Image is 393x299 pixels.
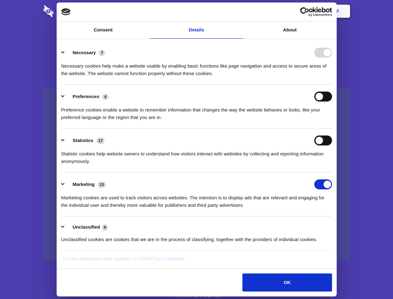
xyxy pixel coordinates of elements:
span: 17 [96,138,105,144]
a: Cookiebot [161,256,185,261]
label: Preferences [73,94,99,99]
div: Unclassified cookies are cookies that we are in the process of classifying, together with the pro... [61,231,332,243]
button: Unclassified (4) [61,223,112,231]
button: Statistics (17) [61,135,109,145]
label: Marketing [73,182,95,187]
span: 7 [99,50,105,56]
a: Pricing [183,2,210,21]
span: 4 [102,224,108,230]
button: Marketing (13) [61,179,110,189]
a: Login [282,2,309,21]
img: logo [61,8,71,15]
div: Statistic cookies help website owners to understand how visitors interact with websites by collec... [61,145,332,165]
button: OK [242,273,332,292]
span: 13 [98,182,106,188]
img: logo-wordmark-white-trans-d4663122ce5f474addd5e946df7df03e33cb6a1c49d2221995e7729f52c070b2.svg [43,5,96,17]
a: Consent [57,21,150,39]
label: Necessary [73,50,96,55]
a: Contact [252,2,281,21]
a: Wistia video thumbnail [43,88,350,261]
div: Cookie declaration last updated on [DATE] by [58,255,335,267]
iframe: Drift Widget Chat Controller [362,268,386,292]
label: Statistics [73,138,93,143]
h1: Eliminate Slack Data Loss. [43,28,350,50]
h4: Auto-redaction of sensitive data, encrypted data sharing and self-destructing private chats. Shar... [43,57,350,77]
a: About [243,21,337,39]
button: Preferences (4) [61,92,112,102]
span: 4 [102,94,108,100]
button: Necessary (7) [61,48,109,58]
div: Preference cookies enable a website to remember information that changes the way the website beha... [61,102,332,121]
div: Marketing cookies are used to track visitors across websites. The intention is to display ads tha... [61,189,332,209]
a: Details [150,21,243,39]
a: Usercentrics Cookiebot - opens in a new window [278,7,332,17]
div: Necessary cookies help make a website usable by enabling basic functions like page navigation and... [61,58,332,77]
